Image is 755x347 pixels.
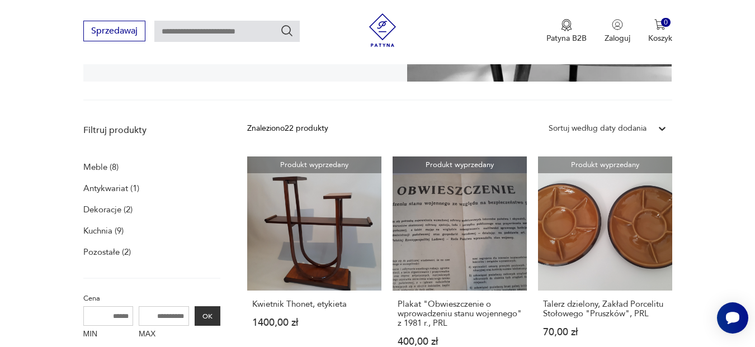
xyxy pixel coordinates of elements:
button: Szukaj [280,24,294,37]
label: MAX [139,326,189,344]
button: Patyna B2B [546,19,587,44]
p: 400,00 zł [398,337,522,346]
p: Cena [83,292,220,305]
a: Kuchnia (9) [83,223,124,239]
a: Ikona medaluPatyna B2B [546,19,587,44]
iframe: Smartsupp widget button [717,302,748,334]
h3: Plakat "Obwieszczenie o wprowadzeniu stanu wojennego" z 1981 r., PRL [398,300,522,328]
p: Zaloguj [605,33,630,44]
img: Ikonka użytkownika [612,19,623,30]
p: 70,00 zł [543,327,667,337]
p: Filtruj produkty [83,124,220,136]
a: Pozostałe (2) [83,244,131,260]
a: Meble (8) [83,159,119,175]
button: 0Koszyk [648,19,672,44]
label: MIN [83,326,134,344]
div: Znaleziono 22 produkty [247,122,328,135]
img: Ikona medalu [561,19,572,31]
h3: Kwietnik Thonet, etykieta [252,300,376,309]
a: Dekoracje (2) [83,202,133,217]
p: 1400,00 zł [252,318,376,327]
button: Zaloguj [605,19,630,44]
h3: Talerz dzielony, Zakład Porcelitu Stołowego "Pruszków", PRL [543,300,667,319]
button: OK [195,306,220,326]
img: Patyna - sklep z meblami i dekoracjami vintage [366,13,399,47]
div: 0 [661,18,671,27]
p: Patyna B2B [546,33,587,44]
a: Sprzedawaj [83,28,145,36]
p: Koszyk [648,33,672,44]
button: Sprzedawaj [83,21,145,41]
img: Ikona koszyka [654,19,666,30]
div: Sortuj według daty dodania [549,122,647,135]
a: Antykwariat (1) [83,180,139,196]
